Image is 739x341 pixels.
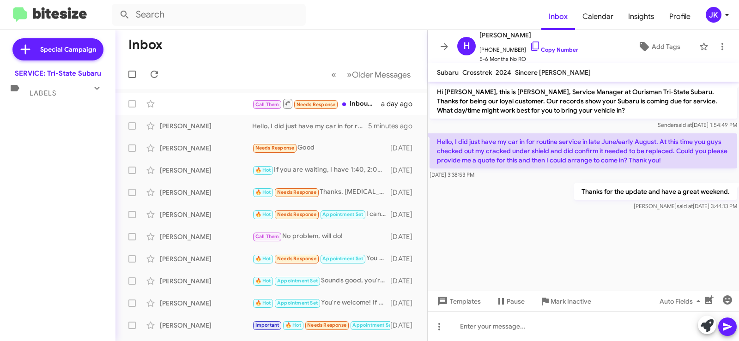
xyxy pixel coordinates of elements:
span: Appointment Set [277,300,318,306]
div: [PERSON_NAME] [160,232,252,241]
span: said at [677,203,693,209]
span: « [331,69,336,80]
span: Auto Fields [660,293,704,310]
span: Appointment Set [322,211,363,217]
span: [PERSON_NAME] [DATE] 3:44:13 PM [634,203,737,209]
p: Thanks for the update and have a great weekend. [574,183,737,200]
div: [DATE] [390,321,420,330]
a: Inbox [541,3,575,30]
span: [DATE] 3:38:53 PM [430,171,474,178]
div: [DATE] [390,210,420,219]
p: Hello, I did just have my car in for routine service in late June/early August. At this time you ... [430,133,737,168]
div: [DATE] [390,232,420,241]
div: [PERSON_NAME] [160,121,252,131]
span: 2024 [496,68,511,77]
a: Special Campaign [12,38,103,60]
span: H [463,39,470,54]
button: Templates [428,293,488,310]
span: 🔥 Hot [255,278,271,284]
span: 🔥 Hot [285,322,301,328]
span: Sender [DATE] 1:54:49 PM [658,121,737,128]
span: Sincere [PERSON_NAME] [515,68,591,77]
div: You too! 😊 [252,253,390,264]
span: 🔥 Hot [255,256,271,262]
div: [PERSON_NAME] [160,299,252,308]
span: Needs Response [277,211,316,217]
div: I can wait for it, thank you [252,209,390,220]
div: [DATE] [390,188,420,197]
span: Appointment Set [277,278,318,284]
span: Call Them [255,102,279,108]
button: Mark Inactive [532,293,599,310]
div: If you are waiting, I have 1:40, 2:00, 2:20 and 2:40. If you are dropping the car off, I have ear... [252,165,390,175]
a: Calendar [575,3,621,30]
div: [PERSON_NAME] [160,166,252,175]
button: Add Tags [622,38,695,55]
div: [PERSON_NAME] [160,144,252,153]
div: [DATE] [390,144,420,153]
span: Templates [435,293,481,310]
span: 5-6 Months No RO [479,54,578,64]
span: Mark Inactive [551,293,591,310]
div: [PERSON_NAME] [160,276,252,286]
span: Add Tags [652,38,680,55]
span: Subaru [437,68,459,77]
span: Appointment Set [352,322,393,328]
div: Good [252,143,390,153]
span: Needs Response [277,189,316,195]
span: said at [676,121,692,128]
div: a day ago [381,99,420,108]
span: 🔥 Hot [255,189,271,195]
span: 🔥 Hot [255,300,271,306]
div: Thanks. [MEDICAL_DATA]. [252,187,390,197]
button: Previous [326,65,342,84]
span: Crosstrek [462,68,492,77]
input: Search [112,4,306,26]
div: You're welcome! If you have any other questions or need further assistance, feel free to ask. 🙂 [252,298,390,308]
div: [PERSON_NAME] [160,254,252,263]
div: Okay, thanks [252,320,390,330]
div: Hello, I did just have my car in for routine service in late June/early August. At this time you ... [252,121,368,131]
a: Copy Number [530,46,578,53]
button: Pause [488,293,532,310]
span: Special Campaign [40,45,96,54]
button: Auto Fields [652,293,711,310]
span: Needs Response [297,102,336,108]
span: Older Messages [352,70,411,80]
p: Hi [PERSON_NAME], this is [PERSON_NAME], Service Manager at Ourisman Tri-State Subaru. Thanks for... [430,84,737,119]
div: Inbound Call [252,98,381,109]
span: [PHONE_NUMBER] [479,41,578,54]
button: Next [341,65,416,84]
a: Insights [621,3,662,30]
div: SERVICE: Tri-State Subaru [15,69,101,78]
div: Sounds good, you're all set! 👍 [252,275,390,286]
span: Pause [507,293,525,310]
span: Needs Response [277,256,316,262]
span: 🔥 Hot [255,211,271,217]
button: JK [698,7,729,23]
div: [DATE] [390,299,420,308]
span: Needs Response [255,145,295,151]
span: Important [255,322,279,328]
div: [DATE] [390,276,420,286]
a: Profile [662,3,698,30]
div: [PERSON_NAME] [160,188,252,197]
div: [PERSON_NAME] [160,321,252,330]
span: Appointment Set [322,256,363,262]
span: Call Them [255,233,279,239]
div: [DATE] [390,166,420,175]
span: Labels [30,89,56,97]
div: JK [706,7,721,23]
span: 🔥 Hot [255,167,271,173]
nav: Page navigation example [326,65,416,84]
span: Needs Response [307,322,346,328]
h1: Inbox [128,37,163,52]
div: 5 minutes ago [368,121,420,131]
div: No problem, will do! [252,231,390,242]
div: [DATE] [390,254,420,263]
div: [PERSON_NAME] [160,210,252,219]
